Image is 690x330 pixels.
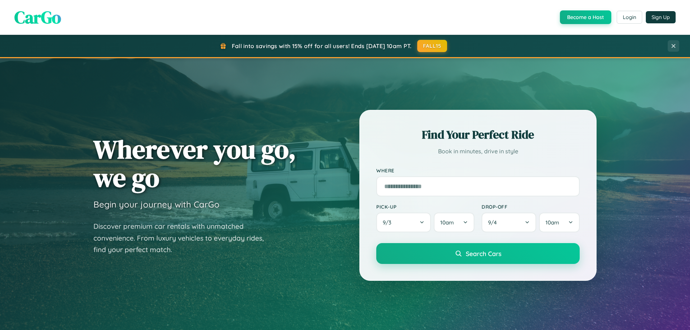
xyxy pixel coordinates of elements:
[93,199,220,210] h3: Begin your journey with CarGo
[14,5,61,29] span: CarGo
[93,220,273,256] p: Discover premium car rentals with unmatched convenience. From luxury vehicles to everyday rides, ...
[466,250,501,257] span: Search Cars
[376,146,580,157] p: Book in minutes, drive in style
[546,219,559,226] span: 10am
[488,219,500,226] span: 9 / 4
[560,10,611,24] button: Become a Host
[376,127,580,143] h2: Find Your Perfect Ride
[376,243,580,264] button: Search Cars
[376,204,474,210] label: Pick-up
[93,135,296,192] h1: Wherever you go, we go
[232,42,412,50] span: Fall into savings with 15% off for all users! Ends [DATE] 10am PT.
[617,11,642,24] button: Login
[482,204,580,210] label: Drop-off
[376,167,580,173] label: Where
[646,11,676,23] button: Sign Up
[417,40,447,52] button: FALL15
[434,213,474,232] button: 10am
[383,219,395,226] span: 9 / 3
[440,219,454,226] span: 10am
[376,213,431,232] button: 9/3
[482,213,536,232] button: 9/4
[539,213,580,232] button: 10am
